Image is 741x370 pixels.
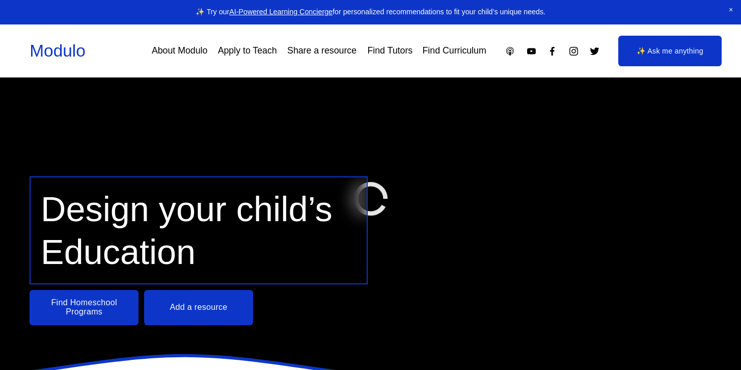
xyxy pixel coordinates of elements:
[423,42,486,60] a: Find Curriculum
[229,8,333,16] a: AI-Powered Learning Concierge
[218,42,277,60] a: Apply to Teach
[526,46,537,57] a: YouTube
[30,41,86,60] a: Modulo
[41,190,342,271] span: Design your child’s Education
[589,46,600,57] a: Twitter
[505,46,515,57] a: Apple Podcasts
[618,36,722,66] a: ✨ Ask me anything
[547,46,558,57] a: Facebook
[367,42,413,60] a: Find Tutors
[287,42,356,60] a: Share a resource
[144,290,253,325] a: Add a resource
[152,42,207,60] a: About Modulo
[568,46,579,57] a: Instagram
[30,290,139,325] a: Find Homeschool Programs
